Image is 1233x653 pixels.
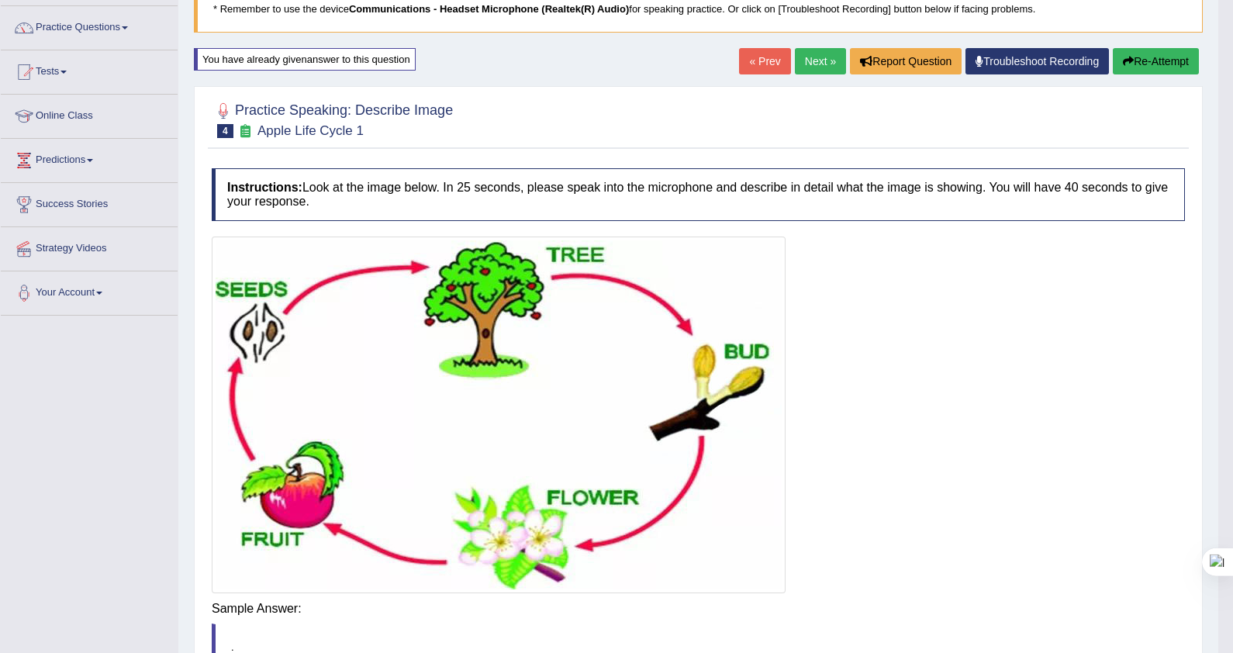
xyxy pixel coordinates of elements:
[212,99,453,138] h2: Practice Speaking: Describe Image
[217,124,233,138] span: 4
[739,48,790,74] a: « Prev
[349,3,629,15] b: Communications - Headset Microphone (Realtek(R) Audio)
[1,183,178,222] a: Success Stories
[227,181,302,194] b: Instructions:
[194,48,416,71] div: You have already given answer to this question
[795,48,846,74] a: Next »
[850,48,962,74] button: Report Question
[1,50,178,89] a: Tests
[965,48,1109,74] a: Troubleshoot Recording
[1,6,178,45] a: Practice Questions
[1,139,178,178] a: Predictions
[237,124,254,139] small: Exam occurring question
[1,95,178,133] a: Online Class
[1,271,178,310] a: Your Account
[212,602,1185,616] h4: Sample Answer:
[1,227,178,266] a: Strategy Videos
[1113,48,1199,74] button: Re-Attempt
[212,168,1185,220] h4: Look at the image below. In 25 seconds, please speak into the microphone and describe in detail w...
[257,123,364,138] small: Apple Life Cycle 1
